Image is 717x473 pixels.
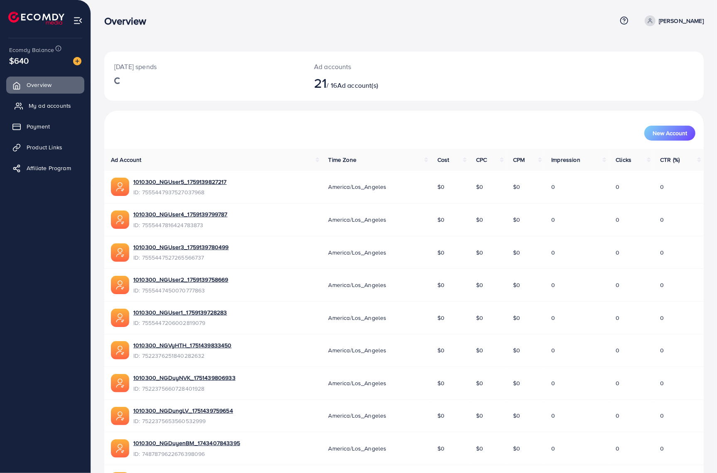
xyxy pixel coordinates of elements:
span: 0 [551,183,555,191]
span: Affiliate Program [27,164,71,172]
span: 0 [551,346,555,354]
span: Cost [437,156,449,164]
span: $0 [437,314,444,322]
span: America/Los_Angeles [329,411,387,420]
span: 21 [314,73,327,92]
img: ic-ads-acc.e4c84228.svg [111,178,129,196]
span: 0 [551,248,555,257]
span: 0 [551,215,555,224]
span: $0 [437,444,444,453]
a: Overview [6,77,84,93]
a: 1010300_NGDuyenBM_1743407843395 [133,439,240,447]
span: 0 [660,444,664,453]
img: ic-ads-acc.e4c84228.svg [111,374,129,392]
span: America/Los_Angeles [329,314,387,322]
span: 0 [660,248,664,257]
span: $0 [476,346,483,354]
span: $0 [513,183,520,191]
iframe: Chat [682,436,711,467]
span: 0 [616,444,619,453]
a: 1010300_NGUser3_1759139780499 [133,243,229,251]
span: America/Los_Angeles [329,183,387,191]
span: America/Los_Angeles [329,215,387,224]
h2: / 16 [314,75,444,91]
span: ID: 7522375660728401928 [133,384,236,393]
span: CPM [513,156,525,164]
span: $0 [476,215,483,224]
span: $0 [476,183,483,191]
span: $0 [513,346,520,354]
span: $0 [476,314,483,322]
span: 0 [616,281,619,289]
span: $0 [476,281,483,289]
span: ID: 7487879622676398096 [133,450,240,458]
a: Product Links [6,139,84,156]
span: Payment [27,122,50,131]
span: 0 [551,281,555,289]
p: Ad accounts [314,62,444,72]
span: Product Links [27,143,62,151]
span: Ad Account [111,156,142,164]
a: 1010300_NGUser2_1759139758669 [133,275,228,284]
span: America/Los_Angeles [329,379,387,387]
span: $0 [513,314,520,322]
span: New Account [653,130,687,136]
span: ID: 7555447527265566737 [133,253,229,262]
span: 0 [616,248,619,257]
span: 0 [551,444,555,453]
span: Ecomdy Balance [9,46,54,54]
span: $640 [9,54,29,67]
span: Ad account(s) [337,81,378,90]
span: $0 [476,248,483,257]
span: 0 [551,314,555,322]
h3: Overview [104,15,153,27]
span: $0 [437,379,444,387]
span: $0 [513,411,520,420]
span: $0 [476,411,483,420]
a: [PERSON_NAME] [641,15,704,26]
a: 1010300_NGVyHTH_1751439833450 [133,341,232,349]
img: image [73,57,81,65]
p: [DATE] spends [114,62,294,72]
span: Impression [551,156,580,164]
span: $0 [476,444,483,453]
img: menu [73,16,83,25]
span: ID: 7555447450070777863 [133,286,228,295]
span: America/Los_Angeles [329,248,387,257]
p: [PERSON_NAME] [659,16,704,26]
span: $0 [437,248,444,257]
span: Time Zone [329,156,356,164]
span: CTR (%) [660,156,680,164]
span: 0 [616,215,619,224]
span: $0 [513,379,520,387]
span: 0 [660,183,664,191]
img: ic-ads-acc.e4c84228.svg [111,276,129,294]
img: ic-ads-acc.e4c84228.svg [111,243,129,262]
span: 0 [660,411,664,420]
img: logo [8,12,64,25]
span: ID: 7555447206002819079 [133,319,227,327]
span: $0 [513,248,520,257]
a: Payment [6,118,84,135]
span: 0 [660,314,664,322]
span: ID: 7522375653560532999 [133,417,233,425]
a: My ad accounts [6,97,84,114]
span: 0 [616,314,619,322]
span: $0 [437,281,444,289]
span: My ad accounts [29,102,71,110]
span: 0 [616,346,619,354]
a: Affiliate Program [6,160,84,176]
img: ic-ads-acc.e4c84228.svg [111,210,129,229]
span: 0 [551,411,555,420]
a: 1010300_NGUser5_1759139827217 [133,178,227,186]
span: $0 [476,379,483,387]
span: $0 [513,281,520,289]
span: 0 [660,346,664,354]
img: ic-ads-acc.e4c84228.svg [111,439,129,458]
a: 1010300_NGUser4_1759139799787 [133,210,228,218]
span: 0 [616,183,619,191]
span: 0 [660,281,664,289]
a: 1010300_NGUser1_1759139728283 [133,308,227,317]
span: America/Los_Angeles [329,444,387,453]
span: 0 [660,379,664,387]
